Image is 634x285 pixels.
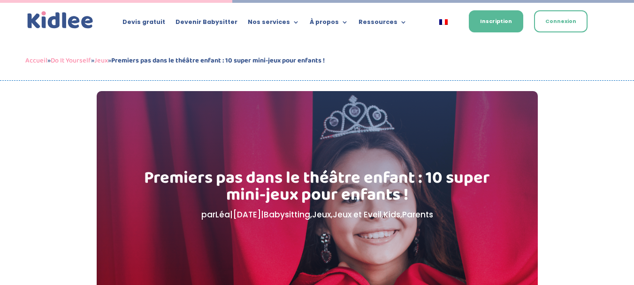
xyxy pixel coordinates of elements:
a: Jeux [312,209,331,220]
p: par | | , , , , [144,208,490,222]
a: Babysitting [264,209,310,220]
a: Kids [383,209,400,220]
h1: Premiers pas dans le théâtre enfant : 10 super mini-jeux pour enfants ! [144,169,490,208]
a: Jeux et Eveil [333,209,382,220]
a: Parents [402,209,433,220]
span: [DATE] [233,209,261,220]
a: Léa [215,209,230,220]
